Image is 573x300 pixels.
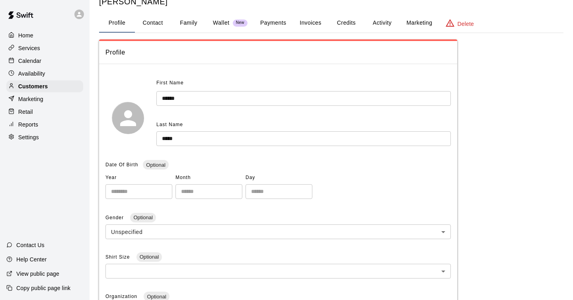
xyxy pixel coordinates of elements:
span: Optional [143,162,168,168]
p: Home [18,31,33,39]
div: basic tabs example [99,14,563,33]
p: Copy public page link [16,284,70,292]
p: Marketing [18,95,43,103]
p: Delete [458,20,474,28]
span: New [233,20,248,25]
a: Home [6,29,83,41]
p: Availability [18,70,45,78]
a: Calendar [6,55,83,67]
span: Optional [144,294,169,300]
p: Contact Us [16,241,45,249]
a: Retail [6,106,83,118]
p: Calendar [18,57,41,65]
div: Unspecified [105,224,451,239]
span: Organization [105,294,139,299]
button: Credits [328,14,364,33]
button: Contact [135,14,171,33]
a: Services [6,42,83,54]
button: Payments [254,14,292,33]
button: Marketing [400,14,439,33]
p: Wallet [213,19,230,27]
a: Marketing [6,93,83,105]
span: Date Of Birth [105,162,138,168]
a: Reports [6,119,83,131]
a: Settings [6,131,83,143]
span: Year [105,171,172,184]
span: Optional [130,214,156,220]
button: Family [171,14,207,33]
span: Optional [136,254,162,260]
p: Customers [18,82,48,90]
a: Availability [6,68,83,80]
p: Services [18,44,40,52]
p: Help Center [16,255,47,263]
p: View public page [16,270,59,278]
button: Activity [364,14,400,33]
button: Invoices [292,14,328,33]
a: Customers [6,80,83,92]
span: Day [246,171,312,184]
span: Last Name [156,122,183,127]
span: Profile [105,47,451,58]
span: First Name [156,77,184,90]
button: Profile [99,14,135,33]
span: Shirt Size [105,254,132,260]
span: Gender [105,215,125,220]
p: Settings [18,133,39,141]
span: Month [175,171,242,184]
p: Retail [18,108,33,116]
p: Reports [18,121,38,129]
